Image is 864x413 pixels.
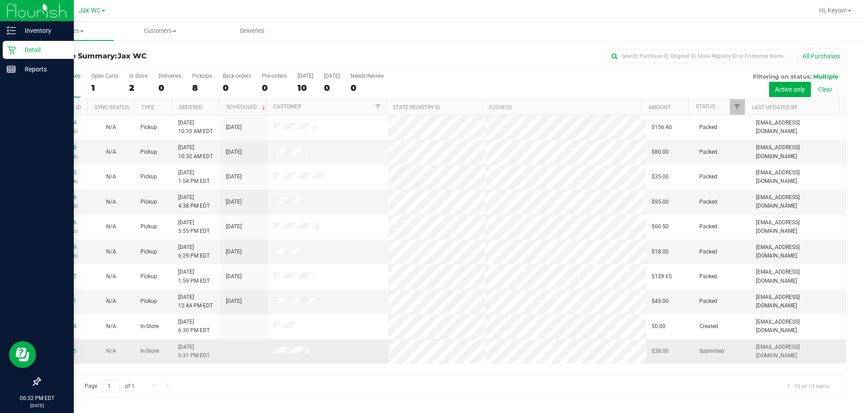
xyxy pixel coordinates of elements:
[140,173,157,181] span: Pickup
[51,273,76,280] a: 11823397
[648,104,671,111] a: Amount
[699,173,717,181] span: Packed
[780,379,837,393] span: 1 - 10 of 10 items
[652,272,672,281] span: $129.65
[324,83,340,93] div: 0
[140,297,157,306] span: Pickup
[297,83,313,93] div: 10
[752,104,797,111] a: Last Updated By
[94,104,129,111] a: Sync Status
[756,293,840,310] span: [EMAIL_ADDRESS][DOMAIN_NAME]
[756,268,840,285] span: [EMAIL_ADDRESS][DOMAIN_NAME]
[756,218,840,235] span: [EMAIL_ADDRESS][DOMAIN_NAME]
[756,343,840,360] span: [EMAIL_ADDRESS][DOMAIN_NAME]
[77,379,142,393] span: Page of 1
[106,173,116,181] button: N/A
[262,73,287,79] div: Pre-orders
[178,343,210,360] span: [DATE] 6:31 PM EDT
[106,323,116,329] span: Not Applicable
[106,322,116,331] button: N/A
[91,83,118,93] div: 1
[140,222,157,231] span: Pickup
[106,173,116,180] span: Not Applicable
[371,99,386,115] a: Filter
[393,104,440,111] a: State Registry ID
[179,104,202,111] a: Ordered
[226,173,242,181] span: [DATE]
[106,273,116,280] span: Not Applicable
[178,119,213,136] span: [DATE] 10:35 AM EDT
[178,193,210,210] span: [DATE] 4:38 PM EDT
[51,120,76,126] a: 11821504
[129,73,148,79] div: In Store
[652,198,669,206] span: $95.00
[178,318,210,335] span: [DATE] 6:30 PM EDT
[481,99,641,115] th: Address
[114,27,206,35] span: Customers
[699,198,717,206] span: Packed
[226,148,242,156] span: [DATE]
[753,73,811,80] span: Filtering on status:
[756,318,840,335] span: [EMAIL_ADDRESS][DOMAIN_NAME]
[7,26,16,35] inline-svg: Inventory
[223,83,251,93] div: 0
[226,222,242,231] span: [DATE]
[178,218,210,235] span: [DATE] 5:55 PM EDT
[756,243,840,260] span: [EMAIL_ADDRESS][DOMAIN_NAME]
[756,143,840,160] span: [EMAIL_ADDRESS][DOMAIN_NAME]
[351,73,384,79] div: Needs Review
[192,83,212,93] div: 8
[226,272,242,281] span: [DATE]
[178,243,210,260] span: [DATE] 6:29 PM EDT
[226,297,242,306] span: [DATE]
[16,25,70,36] p: Inventory
[652,347,669,355] span: $38.00
[129,83,148,93] div: 2
[652,297,669,306] span: $45.00
[297,73,313,79] div: [DATE]
[106,149,116,155] span: Not Applicable
[51,348,76,354] a: 11825435
[106,148,116,156] button: N/A
[226,248,242,256] span: [DATE]
[106,248,116,256] button: N/A
[114,22,206,40] a: Customers
[4,394,70,402] p: 06:32 PM EDT
[796,49,846,64] button: All Purchases
[819,7,847,14] span: Hi, Keyon!
[106,124,116,130] span: Not Applicable
[652,123,672,132] span: $156.40
[117,52,147,60] span: Jax WC
[223,73,251,79] div: Back-orders
[106,198,116,206] button: N/A
[140,322,159,331] span: In-Store
[51,194,76,200] a: 11824326
[141,104,154,111] a: Type
[324,73,340,79] div: [DATE]
[106,298,116,304] span: Not Applicable
[140,123,157,132] span: Pickup
[106,297,116,306] button: N/A
[699,222,717,231] span: Packed
[228,27,277,35] span: Deliveries
[106,272,116,281] button: N/A
[652,222,669,231] span: $60.50
[273,103,301,110] a: Customer
[178,268,210,285] span: [DATE] 1:59 PM EDT
[696,103,715,110] a: Status
[7,65,16,74] inline-svg: Reports
[51,144,76,151] a: 11821518
[730,99,745,115] a: Filter
[79,7,101,14] span: Jax WC
[140,272,157,281] span: Pickup
[51,298,76,304] a: 11822881
[140,198,157,206] span: Pickup
[813,73,838,80] span: Multiple
[16,64,70,75] p: Reports
[158,73,181,79] div: Deliveries
[178,143,213,160] span: [DATE] 10:32 AM EDT
[652,148,669,156] span: $80.00
[699,272,717,281] span: Packed
[262,83,287,93] div: 0
[51,219,76,226] a: 11825116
